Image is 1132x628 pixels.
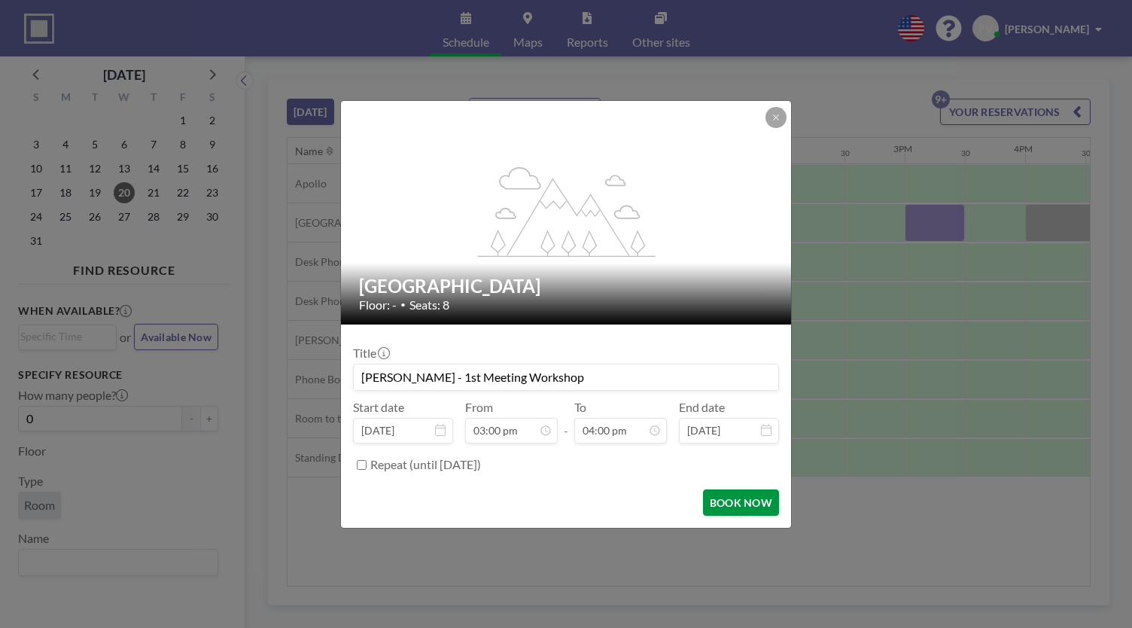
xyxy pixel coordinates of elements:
g: flex-grow: 1.2; [478,166,656,256]
input: Pamela's reservation [354,364,778,390]
label: To [574,400,586,415]
span: Seats: 8 [409,297,449,312]
label: Repeat (until [DATE]) [370,457,481,472]
h2: [GEOGRAPHIC_DATA] [359,275,774,297]
button: BOOK NOW [703,489,779,516]
span: - [564,405,568,438]
label: Title [353,346,388,361]
label: From [465,400,493,415]
label: End date [679,400,725,415]
span: • [400,299,406,310]
label: Start date [353,400,404,415]
span: Floor: - [359,297,397,312]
